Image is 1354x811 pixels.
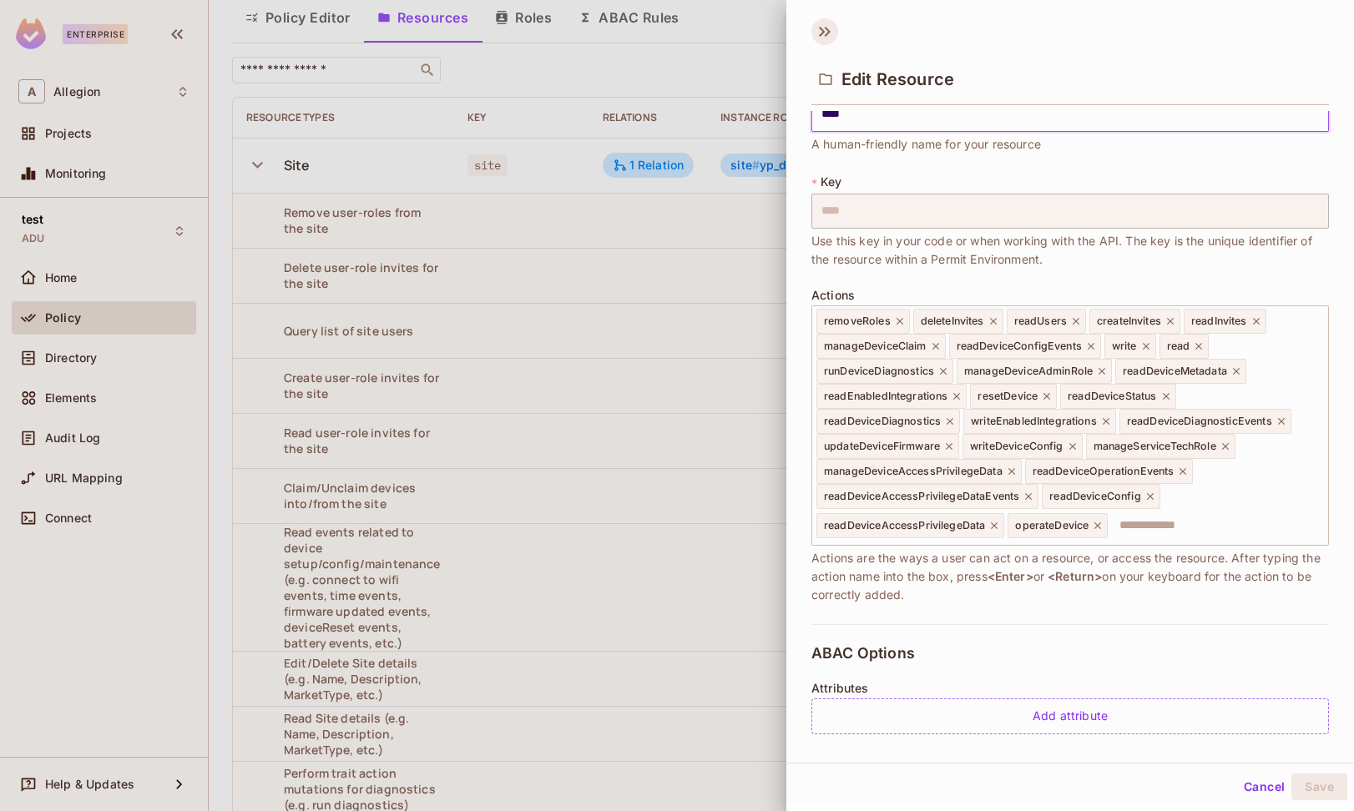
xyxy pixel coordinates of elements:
[963,409,1116,434] div: writeEnabledIntegrations
[1112,340,1137,353] span: write
[816,334,946,359] div: manageDeviceClaim
[824,390,947,403] span: readEnabledIntegrations
[824,340,927,353] span: manageDeviceClaim
[1167,340,1190,353] span: read
[811,682,869,695] span: Attributes
[811,698,1329,734] div: Add attribute
[970,440,1063,453] span: writeDeviceConfig
[1184,309,1266,334] div: readInvites
[816,359,953,384] div: runDeviceDiagnostics
[824,365,934,378] span: runDeviceDiagnostics
[1025,459,1194,484] div: readDeviceOperationEvents
[1159,334,1210,359] div: read
[957,340,1082,353] span: readDeviceConfigEvents
[1123,365,1227,378] span: readDeviceMetadata
[816,484,1038,509] div: readDeviceAccessPrivilegeDataEvents
[811,135,1041,154] span: A human-friendly name for your resource
[824,490,1019,503] span: readDeviceAccessPrivilegeDataEvents
[816,459,1022,484] div: manageDeviceAccessPrivilegeData
[1086,434,1235,459] div: manageServiceTechRole
[1007,309,1086,334] div: readUsers
[1060,384,1175,409] div: readDeviceStatus
[1097,315,1161,328] span: createInvites
[949,334,1101,359] div: readDeviceConfigEvents
[978,390,1038,403] span: resetDevice
[1033,465,1175,478] span: readDeviceOperationEvents
[1191,315,1247,328] span: readInvites
[970,384,1057,409] div: resetDevice
[1237,773,1291,800] button: Cancel
[1008,513,1108,538] div: operateDevice
[816,309,910,334] div: removeRoles
[821,175,841,189] span: Key
[811,289,855,302] span: Actions
[1049,490,1140,503] span: readDeviceConfig
[1048,569,1102,583] span: <Return>
[1015,519,1089,532] span: operateDevice
[1115,359,1246,384] div: readDeviceMetadata
[824,415,941,428] span: readDeviceDiagnostics
[824,465,1003,478] span: manageDeviceAccessPrivilegeData
[816,434,959,459] div: updateDeviceFirmware
[824,315,891,328] span: removeRoles
[1104,334,1156,359] div: write
[841,69,954,89] span: Edit Resource
[811,549,1329,604] span: Actions are the ways a user can act on a resource, or access the resource. After typing the actio...
[816,409,960,434] div: readDeviceDiagnostics
[816,384,967,409] div: readEnabledIntegrations
[971,415,1097,428] span: writeEnabledIntegrations
[913,309,1003,334] div: deleteInvites
[824,519,985,532] span: readDeviceAccessPrivilegeData
[1291,773,1347,800] button: Save
[811,232,1329,269] span: Use this key in your code or when working with the API. The key is the unique identifier of the r...
[811,645,915,662] span: ABAC Options
[957,359,1112,384] div: manageDeviceAdminRole
[1089,309,1180,334] div: createInvites
[921,315,984,328] span: deleteInvites
[824,440,940,453] span: updateDeviceFirmware
[988,569,1033,583] span: <Enter>
[1119,409,1291,434] div: readDeviceDiagnosticEvents
[816,513,1004,538] div: readDeviceAccessPrivilegeData
[1094,440,1216,453] span: manageServiceTechRole
[1014,315,1067,328] span: readUsers
[964,365,1093,378] span: manageDeviceAdminRole
[1068,390,1156,403] span: readDeviceStatus
[1127,415,1272,428] span: readDeviceDiagnosticEvents
[1042,484,1159,509] div: readDeviceConfig
[962,434,1083,459] div: writeDeviceConfig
